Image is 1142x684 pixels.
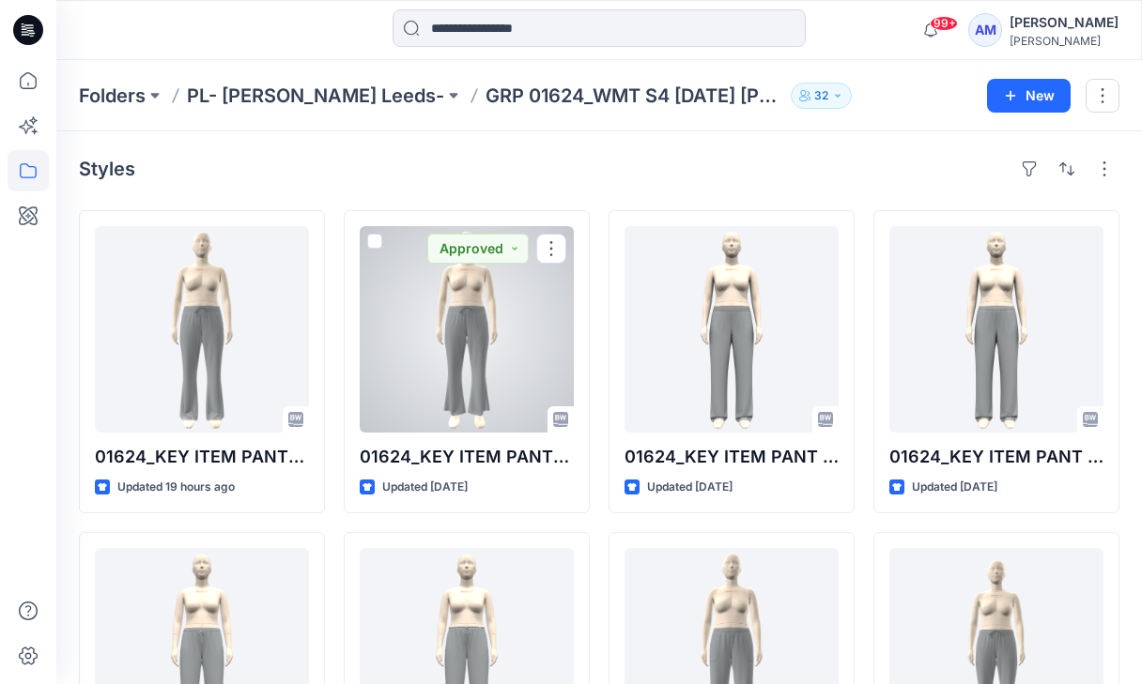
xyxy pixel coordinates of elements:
a: 01624_KEY ITEM PANT1-OPTA_DEV_REV1_IN SEAM-27 [360,226,574,433]
p: Updated 19 hours ago [117,478,235,497]
a: 01624_KEY ITEM PANT1-OPTB_DEV_REV1_IN SEAM-29 [95,226,309,433]
a: 01624_KEY ITEM PANT OP 4_DEV [625,226,839,433]
button: 32 [791,83,852,109]
p: 01624_KEY ITEM PANT1-OPTB_DEV_REV1_IN SEAM-29 [95,444,309,470]
p: 01624_KEY ITEM PANT OP 4_DEV [625,444,839,470]
p: 01624_KEY ITEM PANT LY SAMPLE_DEV [889,444,1103,470]
a: PL- [PERSON_NAME] Leeds- [187,83,444,109]
div: [PERSON_NAME] [1010,11,1119,34]
p: Updated [DATE] [912,478,997,497]
h4: Styles [79,158,135,180]
div: [PERSON_NAME] [1010,34,1119,48]
button: New [987,79,1071,113]
p: 32 [814,85,828,106]
p: 01624_KEY ITEM PANT1-OPTA_DEV_REV1_IN SEAM-27 [360,444,574,470]
a: 01624_KEY ITEM PANT LY SAMPLE_DEV [889,226,1103,433]
a: Folders [79,83,146,109]
span: 99+ [930,16,958,31]
p: GRP 01624_WMT S4 [DATE] [PERSON_NAME] [486,83,783,109]
div: AM [968,13,1002,47]
p: Updated [DATE] [647,478,733,497]
p: Updated [DATE] [382,478,468,497]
